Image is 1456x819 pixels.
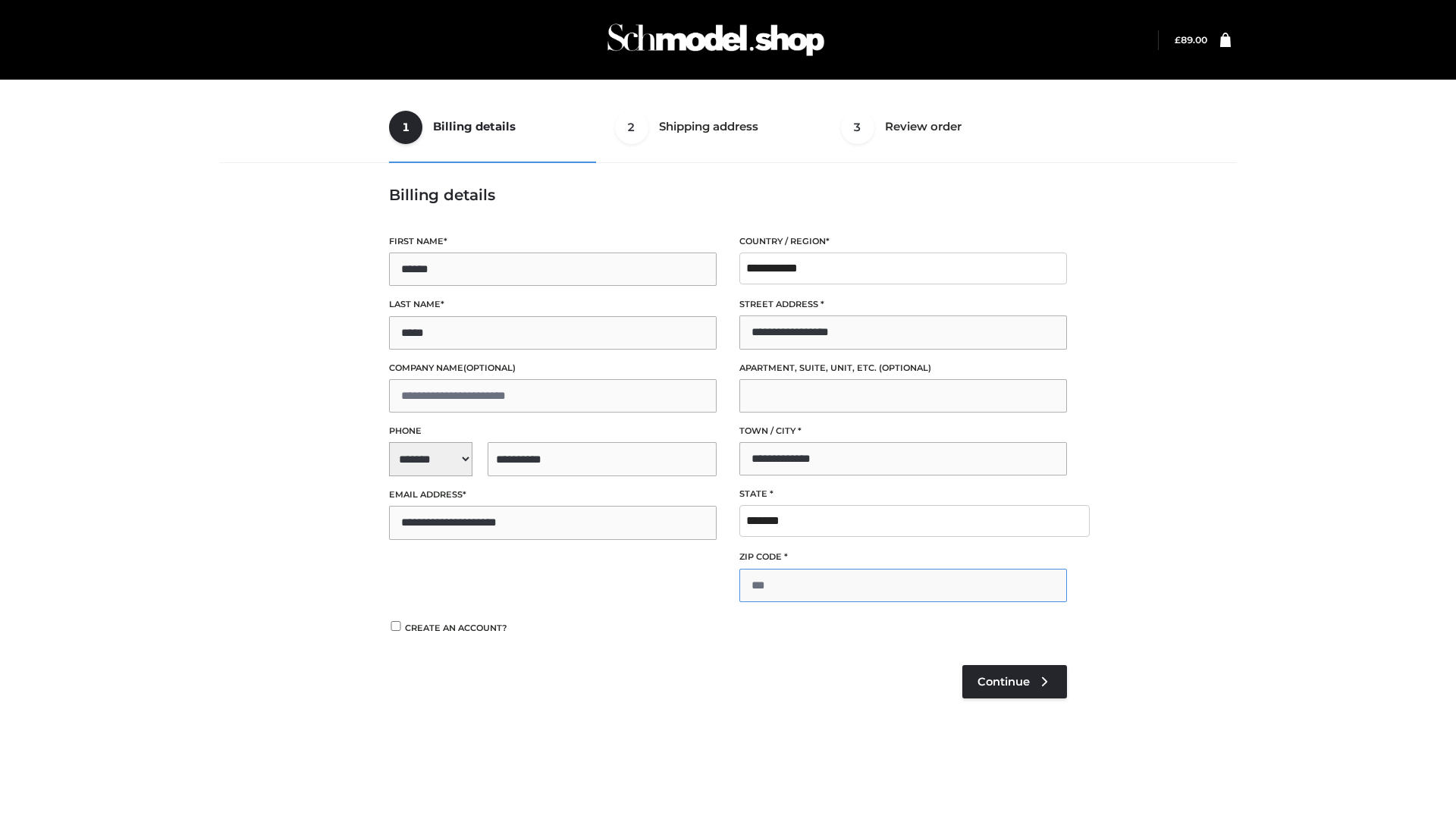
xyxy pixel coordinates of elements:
label: Company name [389,361,717,375]
label: Apartment, suite, unit, etc. [739,361,1067,375]
a: £89.00 [1175,34,1207,45]
label: ZIP Code [739,550,1067,564]
label: Phone [389,424,717,438]
label: Country / Region [739,234,1067,249]
label: Last name [389,297,717,312]
label: Town / City [739,424,1067,438]
span: Continue [977,675,1030,689]
label: First name [389,234,717,249]
img: Schmodel Admin 964 [602,10,830,70]
span: £ [1175,34,1181,45]
span: Create an account? [405,623,507,633]
input: Create an account? [389,621,403,631]
label: State [739,487,1067,501]
span: (optional) [463,362,516,373]
bdi: 89.00 [1175,34,1207,45]
label: Email address [389,488,717,502]
a: Continue [962,665,1067,698]
h3: Billing details [389,186,1067,204]
label: Street address [739,297,1067,312]
span: (optional) [879,362,931,373]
